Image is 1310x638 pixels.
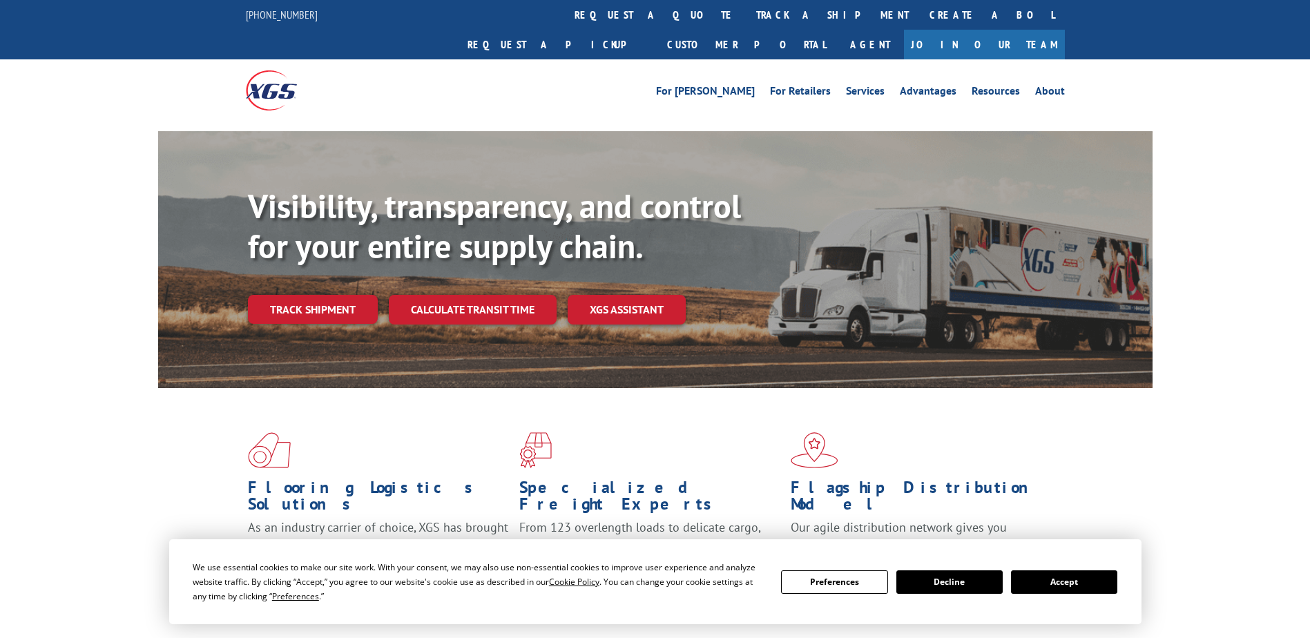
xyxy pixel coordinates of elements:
[457,30,657,59] a: Request a pickup
[193,560,764,603] div: We use essential cookies to make our site work. With your consent, we may also use non-essential ...
[791,519,1045,552] span: Our agile distribution network gives you nationwide inventory management on demand.
[904,30,1065,59] a: Join Our Team
[549,576,599,588] span: Cookie Policy
[896,570,1003,594] button: Decline
[248,432,291,468] img: xgs-icon-total-supply-chain-intelligence-red
[248,519,508,568] span: As an industry carrier of choice, XGS has brought innovation and dedication to flooring logistics...
[836,30,904,59] a: Agent
[248,479,509,519] h1: Flooring Logistics Solutions
[568,295,686,325] a: XGS ASSISTANT
[169,539,1142,624] div: Cookie Consent Prompt
[770,86,831,101] a: For Retailers
[272,590,319,602] span: Preferences
[656,86,755,101] a: For [PERSON_NAME]
[972,86,1020,101] a: Resources
[657,30,836,59] a: Customer Portal
[389,295,557,325] a: Calculate transit time
[519,432,552,468] img: xgs-icon-focused-on-flooring-red
[248,295,378,324] a: Track shipment
[791,479,1052,519] h1: Flagship Distribution Model
[900,86,956,101] a: Advantages
[246,8,318,21] a: [PHONE_NUMBER]
[846,86,885,101] a: Services
[1011,570,1117,594] button: Accept
[519,519,780,581] p: From 123 overlength loads to delicate cargo, our experienced staff knows the best way to move you...
[519,479,780,519] h1: Specialized Freight Experts
[248,184,741,267] b: Visibility, transparency, and control for your entire supply chain.
[1035,86,1065,101] a: About
[781,570,887,594] button: Preferences
[791,432,838,468] img: xgs-icon-flagship-distribution-model-red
